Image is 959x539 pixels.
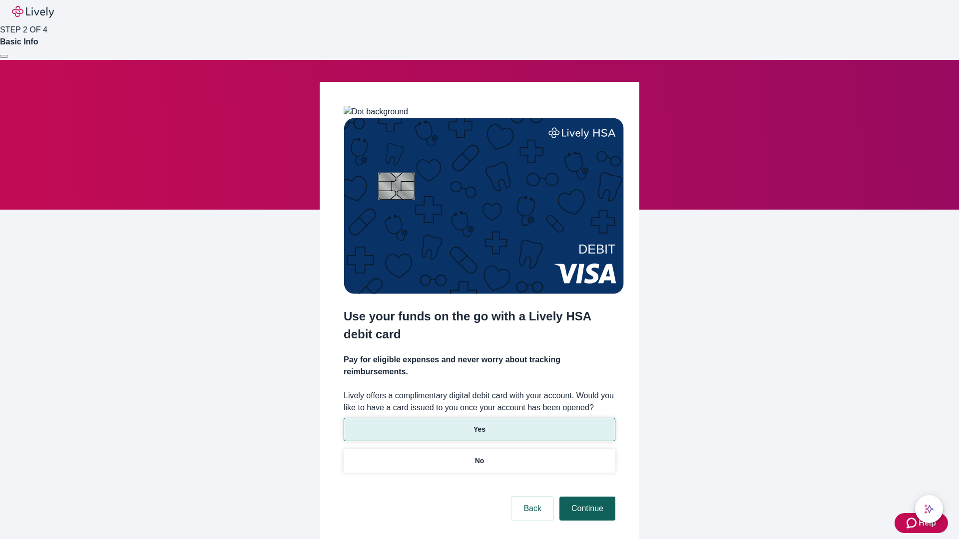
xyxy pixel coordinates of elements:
button: chat [915,495,943,523]
svg: Lively AI Assistant [924,504,934,514]
button: Back [511,497,553,521]
label: Lively offers a complimentary digital debit card with your account. Would you like to have a card... [344,390,615,414]
h2: Use your funds on the go with a Lively HSA debit card [344,307,615,343]
p: Yes [474,424,485,435]
span: Help [919,517,936,529]
p: No [475,456,484,466]
img: Dot background [344,106,408,118]
svg: Zendesk support icon [907,517,919,529]
img: Debit card [344,118,624,294]
button: No [344,449,615,473]
button: Zendesk support iconHelp [895,513,948,533]
h4: Pay for eligible expenses and never worry about tracking reimbursements. [344,354,615,378]
button: Yes [344,418,615,441]
img: Lively [12,6,54,18]
button: Continue [559,497,615,521]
